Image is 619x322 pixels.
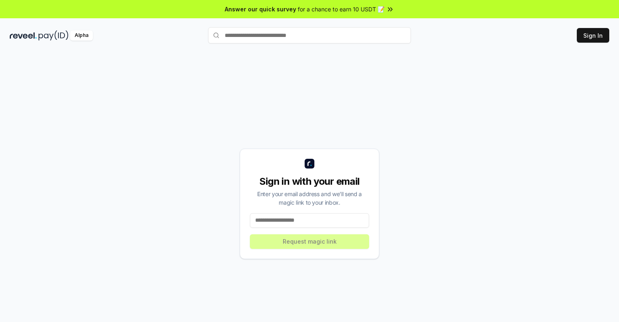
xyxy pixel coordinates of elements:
[305,159,314,169] img: logo_small
[39,30,69,41] img: pay_id
[10,30,37,41] img: reveel_dark
[250,175,369,188] div: Sign in with your email
[298,5,385,13] span: for a chance to earn 10 USDT 📝
[225,5,296,13] span: Answer our quick survey
[250,190,369,207] div: Enter your email address and we’ll send a magic link to your inbox.
[577,28,609,43] button: Sign In
[70,30,93,41] div: Alpha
